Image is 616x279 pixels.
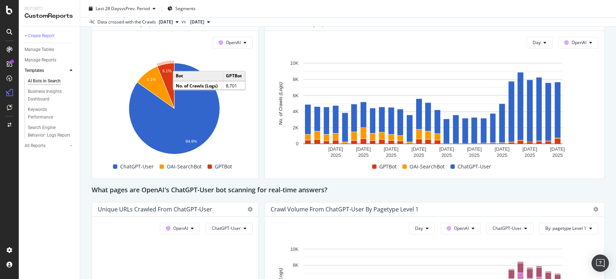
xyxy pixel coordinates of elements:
[25,56,56,64] div: Manage Reports
[486,223,533,234] button: ChatGPT-User
[441,223,481,234] button: OpenAI
[173,225,188,231] span: OpenAI
[293,262,298,268] text: 8K
[591,254,609,272] div: Open Intercom Messenger
[212,225,241,231] span: ChatGPT-User
[226,39,241,46] span: OpenAI
[495,146,510,152] text: [DATE]
[415,225,423,231] span: Day
[186,139,197,143] text: 84.8%
[215,162,232,171] span: GPTBot
[441,153,452,158] text: 2025
[25,142,45,150] div: All Reports
[97,19,156,25] div: Data crossed with the Crawls
[379,162,397,171] span: GPTBot
[293,109,298,114] text: 4K
[25,67,67,74] a: Templates
[293,125,298,130] text: 2K
[25,67,44,74] div: Templates
[25,12,74,20] div: CustomReports
[92,185,327,196] h2: What pages are OpenAI's ChatGPT-User bot scanning for real-time answers?
[92,185,604,196] div: What pages are OpenAI's ChatGPT-User bot scanning for real-time answers?
[156,18,182,26] button: [DATE]
[558,37,598,48] button: OpenAI
[386,153,396,158] text: 2025
[96,5,121,12] span: Last 28 Days
[28,88,75,103] a: Business Insights Dashboard
[497,153,507,158] text: 2025
[293,77,298,82] text: 8K
[25,32,75,40] a: + Create Report
[409,223,435,234] button: Day
[290,60,298,66] text: 10K
[86,3,158,14] button: Last 28 DaysvsPrev. Period
[98,206,212,213] div: Unique URLs Crawled from ChatGPT-User
[162,68,171,73] text: 6.1%
[493,225,521,231] span: ChatGPT-User
[552,153,563,158] text: 2025
[25,46,75,53] a: Manage Tables
[213,37,253,48] button: OpenAI
[454,225,469,231] span: OpenAI
[550,146,565,152] text: [DATE]
[190,19,204,25] span: 2025 Jul. 1st
[467,146,482,152] text: [DATE]
[120,162,154,171] span: ChatGPT-User
[439,146,454,152] text: [DATE]
[524,153,535,158] text: 2025
[278,82,283,125] text: No. of Crawls (Logs)
[25,32,54,40] div: + Create Report
[182,18,187,25] span: vs
[356,146,371,152] text: [DATE]
[410,162,445,171] span: OAI-SearchBot
[572,39,586,46] span: OpenAI
[358,153,368,158] text: 2025
[25,6,74,12] div: Reports
[147,77,156,81] text: 9.1%
[28,77,75,85] a: AI Bots in Search
[414,153,424,158] text: 2025
[290,246,298,252] text: 10K
[159,19,173,25] span: 2025 Aug. 14th
[28,106,68,121] div: Keywords Performance
[28,124,75,139] a: Search Engine Behavior: Logs Report
[293,93,298,98] text: 6K
[469,153,480,158] text: 2025
[167,162,202,171] span: OAI-SearchBot
[411,146,426,152] text: [DATE]
[28,77,61,85] div: AI Bots in Search
[98,59,250,160] svg: A chart.
[331,153,341,158] text: 2025
[384,146,398,152] text: [DATE]
[160,223,200,234] button: OpenAI
[522,146,537,152] text: [DATE]
[206,223,253,234] button: ChatGPT-User
[28,124,70,139] div: Search Engine Behavior: Logs Report
[271,206,419,213] div: Crawl Volume from ChatGPT-User by pagetype Level 1
[533,39,541,46] span: Day
[165,3,198,14] button: Segments
[25,142,67,150] a: All Reports
[25,46,54,53] div: Manage Tables
[271,59,594,160] svg: A chart.
[121,5,150,12] span: vs Prev. Period
[296,141,298,146] text: 0
[545,225,586,231] span: By: pagetype Level 1
[328,146,343,152] text: [DATE]
[458,162,491,171] span: ChatGPT-User
[28,88,69,103] div: Business Insights Dashboard
[28,106,75,121] a: Keywords Performance
[539,223,598,234] button: By: pagetype Level 1
[175,5,196,12] span: Segments
[265,16,604,179] div: Crawl Volume by OpenAIDayOpenAIA chart.GPTBotOAI-SearchBotChatGPT-User
[25,56,75,64] a: Manage Reports
[92,16,259,179] div: Crawl Volume by OpenAIOpenAIA chart.BotGPTBotNo. of Crawls (Logs)8,701ChatGPT-UserOAI-SearchBotGP...
[187,18,213,26] button: [DATE]
[527,37,552,48] button: Day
